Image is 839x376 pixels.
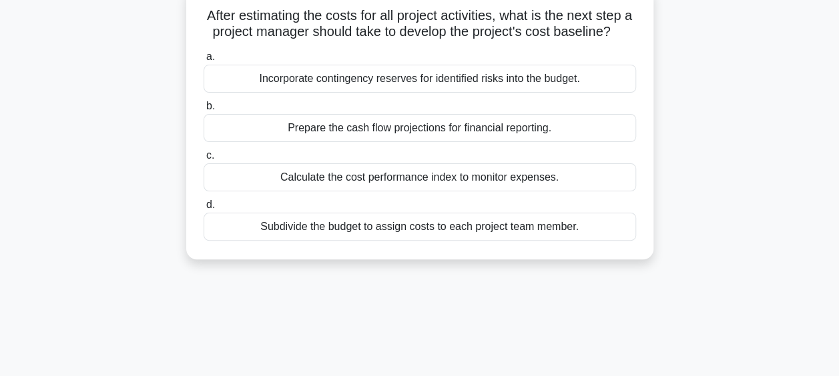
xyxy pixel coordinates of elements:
[202,7,637,41] h5: After estimating the costs for all project activities, what is the next step a project manager sh...
[206,51,215,62] span: a.
[206,199,215,210] span: d.
[206,149,214,161] span: c.
[204,114,636,142] div: Prepare the cash flow projections for financial reporting.
[204,163,636,191] div: Calculate the cost performance index to monitor expenses.
[204,213,636,241] div: Subdivide the budget to assign costs to each project team member.
[204,65,636,93] div: Incorporate contingency reserves for identified risks into the budget.
[206,100,215,111] span: b.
